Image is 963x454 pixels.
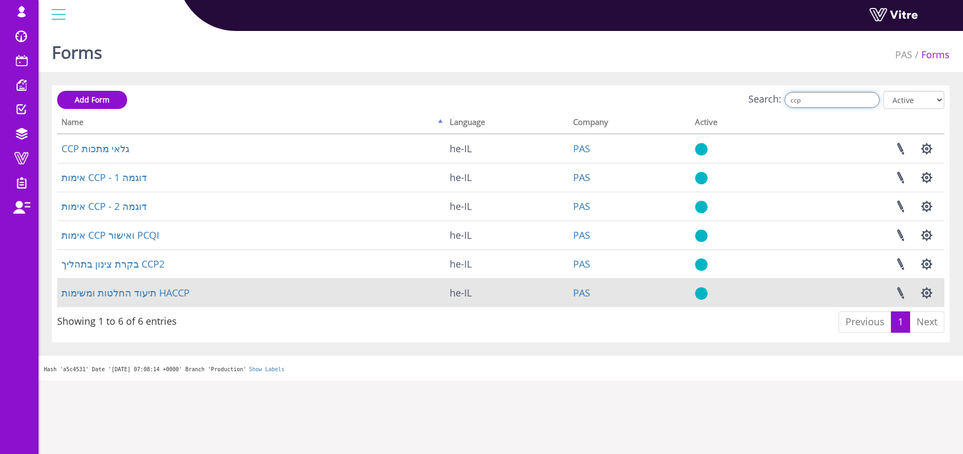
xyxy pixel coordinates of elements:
[573,257,590,270] a: PAS
[75,95,109,105] span: Add Form
[895,48,912,61] a: PAS
[52,27,102,72] h1: Forms
[57,114,445,134] th: Name: activate to sort column descending
[61,171,147,184] a: אימות CCP - דוגמה 1
[912,48,950,62] li: Forms
[61,286,190,299] a: תיעוד החלטות ומשימות HACCP
[695,258,708,271] img: yes
[573,171,590,184] a: PAS
[573,286,590,299] a: PAS
[61,200,147,213] a: אימות CCP - דוגמה 2
[57,310,177,328] div: Showing 1 to 6 of 6 entries
[445,278,569,307] td: he-IL
[695,171,708,185] img: yes
[249,366,284,372] a: Show Labels
[445,163,569,192] td: he-IL
[695,143,708,156] img: yes
[573,229,590,241] a: PAS
[569,114,691,134] th: Company
[445,114,569,134] th: Language
[445,221,569,249] td: he-IL
[891,311,910,333] a: 1
[695,229,708,242] img: yes
[695,200,708,214] img: yes
[785,92,880,108] input: Search:
[445,134,569,163] td: he-IL
[573,200,590,213] a: PAS
[839,311,891,333] a: Previous
[44,366,246,372] span: Hash 'a5c4531' Date '[DATE] 07:08:14 +0000' Branch 'Production'
[445,249,569,278] td: he-IL
[61,142,129,155] a: CCP גלאי מתכות
[61,257,165,270] a: בקרת צינון בתהליך CCP2
[57,91,127,109] a: Add Form
[695,287,708,300] img: yes
[910,311,944,333] a: Next
[691,114,776,134] th: Active
[573,142,590,155] a: PAS
[748,92,880,108] label: Search:
[61,229,159,241] a: אימות CCP ואישור PCQI
[445,192,569,221] td: he-IL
